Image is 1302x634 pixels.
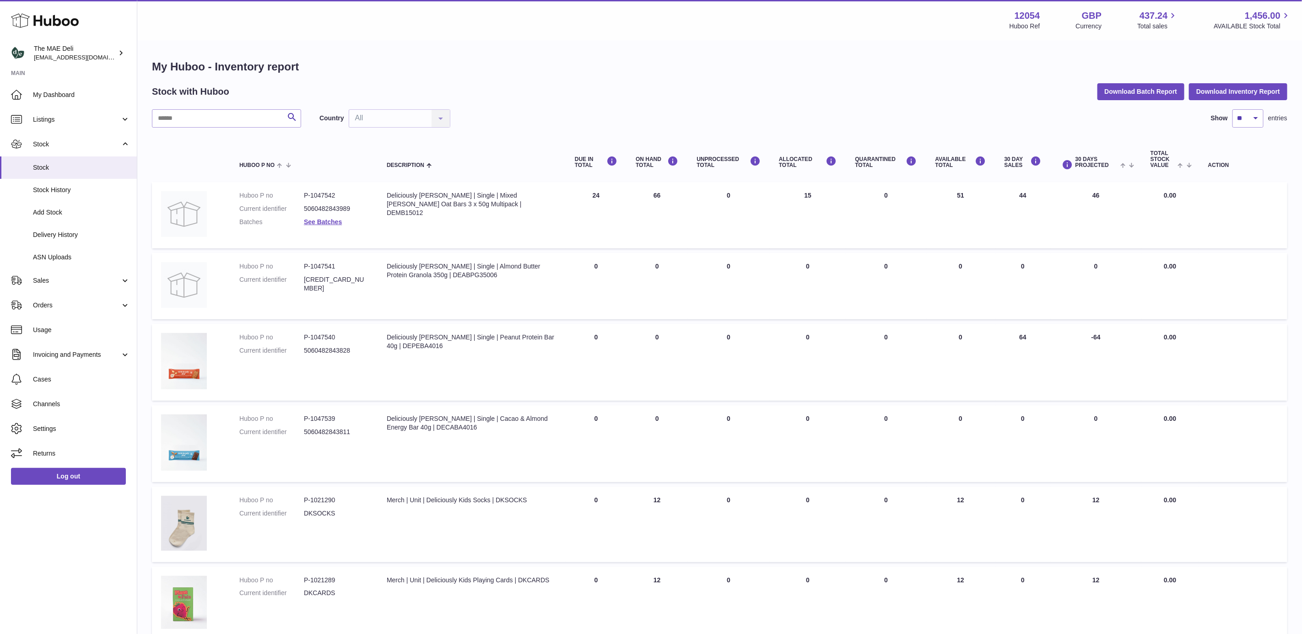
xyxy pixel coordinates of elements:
[1010,22,1040,31] div: Huboo Ref
[161,576,207,629] img: product image
[566,253,627,319] td: 0
[1140,10,1167,22] span: 437.24
[33,375,130,384] span: Cases
[33,326,130,334] span: Usage
[239,414,304,423] dt: Huboo P no
[627,487,687,562] td: 12
[387,414,556,432] div: Deliciously [PERSON_NAME] | Single | Cacao & Almond Energy Bar 40g | DECABA4016
[239,275,304,293] dt: Current identifier
[627,405,687,482] td: 0
[926,487,995,562] td: 12
[1051,405,1141,482] td: 0
[34,44,116,62] div: The MAE Deli
[239,333,304,342] dt: Huboo P no
[239,428,304,436] dt: Current identifier
[304,589,368,597] dd: DKCARDS
[33,91,130,99] span: My Dashboard
[1268,114,1287,123] span: entries
[1164,192,1176,199] span: 0.00
[1015,10,1040,22] strong: 12054
[1076,22,1102,31] div: Currency
[687,324,770,401] td: 0
[161,191,207,237] img: product image
[1097,83,1185,100] button: Download Batch Report
[304,218,342,226] a: See Batches
[884,192,888,199] span: 0
[33,449,130,458] span: Returns
[926,253,995,319] td: 0
[387,262,556,279] div: Deliciously [PERSON_NAME] | Single | Almond Butter Protein Granola 350g | DEABPG35006
[11,468,126,484] a: Log out
[884,496,888,504] span: 0
[33,115,120,124] span: Listings
[627,253,687,319] td: 0
[33,140,120,149] span: Stock
[884,333,888,341] span: 0
[566,487,627,562] td: 0
[926,182,995,248] td: 51
[884,263,888,270] span: 0
[855,156,917,168] div: QUARANTINED Total
[304,509,368,518] dd: DKSOCKS
[239,162,275,168] span: Huboo P no
[161,262,207,308] img: product image
[566,405,627,482] td: 0
[627,324,687,401] td: 0
[33,301,120,310] span: Orders
[995,182,1051,248] td: 44
[304,496,368,505] dd: P-1021290
[636,156,678,168] div: ON HAND Total
[161,333,207,389] img: product image
[1245,10,1280,22] span: 1,456.00
[566,324,627,401] td: 0
[566,182,627,248] td: 24
[1051,182,1141,248] td: 46
[687,405,770,482] td: 0
[1137,10,1178,31] a: 437.24 Total sales
[152,86,229,98] h2: Stock with Huboo
[1082,10,1102,22] strong: GBP
[33,276,120,285] span: Sales
[995,253,1051,319] td: 0
[1137,22,1178,31] span: Total sales
[1005,156,1042,168] div: 30 DAY SALES
[1164,415,1176,422] span: 0.00
[239,509,304,518] dt: Current identifier
[1211,114,1228,123] label: Show
[239,576,304,585] dt: Huboo P no
[935,156,986,168] div: AVAILABLE Total
[304,275,368,293] dd: [CREDIT_CARD_NUMBER]
[387,333,556,350] div: Deliciously [PERSON_NAME] | Single | Peanut Protein Bar 40g | DEPEBA4016
[1051,487,1141,562] td: 12
[304,576,368,585] dd: P-1021289
[11,46,25,60] img: logistics@deliciouslyella.com
[33,253,130,262] span: ASN Uploads
[304,191,368,200] dd: P-1047542
[687,487,770,562] td: 0
[884,415,888,422] span: 0
[687,182,770,248] td: 0
[239,204,304,213] dt: Current identifier
[1164,333,1176,341] span: 0.00
[387,162,424,168] span: Description
[239,346,304,355] dt: Current identifier
[697,156,761,168] div: UNPROCESSED Total
[33,208,130,217] span: Add Stock
[575,156,617,168] div: DUE IN TOTAL
[995,487,1051,562] td: 0
[239,589,304,597] dt: Current identifier
[1051,324,1141,401] td: -64
[161,496,207,551] img: product image
[239,191,304,200] dt: Huboo P no
[304,204,368,213] dd: 5060482843989
[779,156,837,168] div: ALLOCATED Total
[1208,162,1278,168] div: Action
[770,405,846,482] td: 0
[33,424,130,433] span: Settings
[33,231,130,239] span: Delivery History
[304,262,368,271] dd: P-1047541
[304,333,368,342] dd: P-1047540
[33,350,120,359] span: Invoicing and Payments
[387,496,556,505] div: Merch | Unit | Deliciously Kids Socks | DKSOCKS
[1214,22,1291,31] span: AVAILABLE Stock Total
